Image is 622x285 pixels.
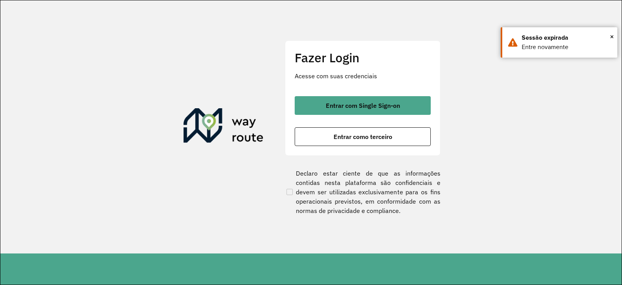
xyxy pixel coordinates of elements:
[295,127,431,146] button: button
[522,42,612,52] div: Entre novamente
[295,50,431,65] h2: Fazer Login
[334,134,392,140] span: Entrar como terceiro
[295,96,431,115] button: button
[285,169,440,215] label: Declaro estar ciente de que as informações contidas nesta plataforma são confidenciais e devem se...
[295,71,431,81] p: Acesse com suas credenciais
[610,31,614,42] span: ×
[326,102,400,109] span: Entrar com Single Sign-on
[610,31,614,42] button: Close
[183,108,264,146] img: Roteirizador AmbevTech
[522,33,612,42] div: Sessão expirada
